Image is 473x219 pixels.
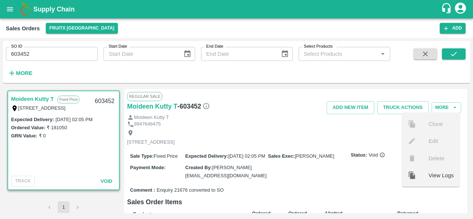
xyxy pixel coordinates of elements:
div: 603452 [91,93,119,110]
label: End Date [206,44,223,49]
label: GRN Value: [11,133,37,138]
label: Expected Delivery : [185,153,228,159]
button: Choose date [278,47,292,61]
a: Moideen Kutty T [127,101,177,112]
label: Start Date [109,44,127,49]
p: 9947648475 [134,121,161,128]
span: [PERSON_NAME][EMAIL_ADDRESS][DOMAIN_NAME] [185,165,266,178]
label: ₹ 0 [39,133,46,138]
span: Void [368,152,385,159]
button: page 1 [58,201,69,213]
p: Moideen Kutty T [134,114,169,121]
label: SO ID [11,44,22,49]
h6: Sales Order Items [127,197,464,207]
strong: More [16,70,33,76]
label: Select Products [304,44,333,49]
b: Product [133,211,151,217]
label: Sales Exec : [268,153,295,159]
a: Moideen Kutty T [11,94,54,104]
button: More [432,102,461,113]
button: Select DC [46,23,118,34]
span: [DATE] 02:05 PM [228,153,265,159]
div: customer-support [441,3,454,16]
button: Add [440,23,466,34]
div: account of current user [454,1,467,17]
span: Enquiry 21676 converted to SO [157,187,224,194]
button: Open [378,49,388,59]
div: View Logs [402,167,460,184]
button: More [6,67,34,79]
label: Expected Delivery : [11,117,54,122]
div: Sales Orders [6,24,40,33]
span: [PERSON_NAME] [295,153,334,159]
input: Select Products [301,49,376,59]
h6: - 603452 [177,101,210,112]
span: Regular Sale [127,92,162,101]
b: Supply Chain [33,6,75,13]
label: Payment Mode : [130,165,166,170]
input: Enter SO ID [6,47,98,61]
p: [STREET_ADDRESS] [127,139,175,146]
label: Status: [351,152,367,159]
span: Fixed Price [154,153,178,159]
button: open drawer [1,1,18,18]
button: Add NEW ITEM [327,101,374,114]
label: [STREET_ADDRESS] [18,105,66,111]
input: End Date [201,47,275,61]
a: Supply Chain [33,4,441,14]
button: Truck Actions [377,101,429,114]
label: Sale Type : [130,153,154,159]
label: Ordered Value: [11,125,45,130]
nav: pagination navigation [42,201,85,213]
label: Comment : [130,187,155,194]
input: Start Date [103,47,177,61]
label: [DATE] 02:05 PM [55,117,92,122]
p: Fixed Price [57,96,79,103]
button: Choose date [180,47,194,61]
label: Created By : [185,165,212,170]
label: ₹ 181050 [47,125,67,130]
span: Void [101,178,112,184]
img: logo [18,2,33,17]
span: View Logs [429,171,454,179]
